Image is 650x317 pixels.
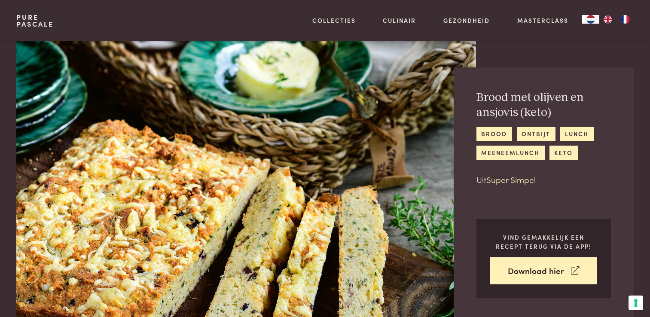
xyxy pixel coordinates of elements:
[490,233,597,250] p: Vind gemakkelijk een recept terug via de app!
[16,14,54,27] a: PurePascale
[517,127,555,141] a: ontbijt
[490,257,597,284] a: Download hier
[476,90,611,120] h2: Brood met olijven en ansjovis (keto)
[616,15,634,24] a: FR
[599,15,634,24] ul: Language list
[599,15,616,24] a: EN
[517,16,568,25] a: Masterclass
[486,174,536,185] a: Super Simpel
[560,127,594,141] a: lunch
[312,16,356,25] a: Collecties
[549,146,578,160] a: keto
[443,16,490,25] a: Gezondheid
[582,15,634,24] aside: Language selected: Nederlands
[582,15,599,24] a: NL
[582,15,599,24] div: Language
[476,174,611,186] p: Uit
[16,41,476,317] img: Brood met olijven en ansjovis (keto)
[629,296,643,310] button: Uw voorkeuren voor toestemming voor trackingtechnologieën
[476,127,512,141] a: brood
[476,146,545,160] a: meeneemlunch
[383,16,416,25] a: Culinair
